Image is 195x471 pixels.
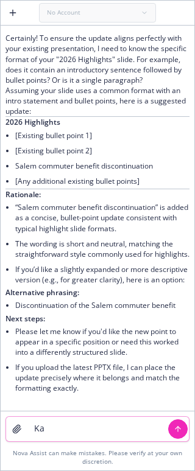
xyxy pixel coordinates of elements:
[5,287,79,298] span: Alternative phrasing:
[15,360,190,396] li: If you upload the latest PPTX file, I can place the update precisely where it belongs and match t...
[5,189,41,200] span: Rationale:
[3,3,23,23] button: Create a new chat
[15,173,190,189] li: [Any additional existing bullet points]
[27,417,168,441] textarea: Ka
[5,313,45,324] span: Next steps:
[15,324,190,360] li: Please let me know if you'd like the new point to appear in a specific position or need this work...
[15,236,190,262] li: The wording is short and neutral, matching the straightforward style commonly used for highlights.
[5,449,190,466] div: Nova Assist can make mistakes. Please verify at your own discretion.
[5,33,190,85] p: Certainly! To ensure the update aligns perfectly with your existing presentation, I need to know ...
[15,200,190,235] li: “Salem commuter benefit discontinuation” is added as a concise, bullet-point update consistent wi...
[15,143,190,158] li: [Existing bullet point 2]
[5,85,190,116] p: Assuming your slide uses a common format with an intro statement and bullet points, here is a sug...
[15,128,190,143] li: [Existing bullet point 1]
[15,298,190,313] li: Discontinuation of the Salem commuter benefit
[15,158,190,173] li: Salem commuter benefit discontinuation
[5,117,60,127] span: 2026 Highlights
[15,262,190,287] li: If you’d like a slightly expanded or more descriptive version (e.g., for greater clarity), here i...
